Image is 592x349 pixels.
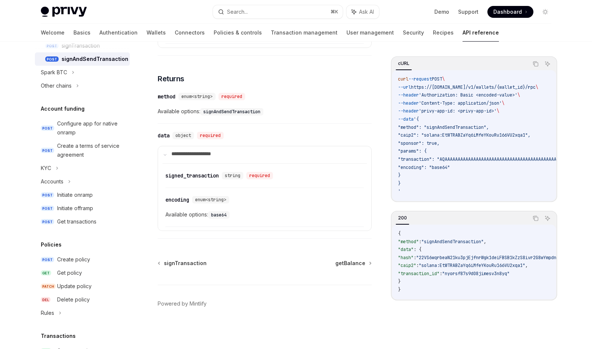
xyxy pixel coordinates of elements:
span: enum<string> [181,94,213,100]
button: Copy the contents from the code block [531,59,540,69]
div: Initiate onramp [57,190,93,199]
div: cURL [396,59,412,68]
a: Connectors [175,24,205,42]
code: base64 [208,211,230,219]
div: required [246,172,273,179]
span: POST [41,219,54,225]
span: --header [398,108,419,114]
a: Policies & controls [214,24,262,42]
span: \ [497,108,499,114]
span: --url [398,84,411,90]
span: ⌘ K [330,9,338,15]
div: Update policy [57,282,92,291]
div: Configure app for native onramp [57,119,125,137]
div: required [218,93,245,100]
span: '{ [414,116,419,122]
div: Rules [41,309,54,317]
span: POST [45,56,59,62]
span: PATCH [41,284,56,289]
span: : [440,271,442,277]
h5: Account funding [41,104,85,113]
span: 'privy-app-id: <privy-app-id>' [419,108,497,114]
div: Get transactions [57,217,96,226]
span: --header [398,92,419,98]
span: \ [517,92,520,98]
div: Create policy [57,255,90,264]
span: "signAndSendTransaction" [421,238,484,244]
span: "transaction_id" [398,271,440,277]
a: getBalance [335,260,371,267]
span: \ [502,100,504,106]
span: "data" [398,247,414,252]
a: POSTCreate a terms of service agreement [35,139,130,162]
a: Authentication [99,24,138,42]
span: : [419,238,421,244]
div: Other chains [41,81,72,90]
span: ' [398,188,401,194]
div: KYC [41,164,51,173]
button: Copy the contents from the code block [531,213,540,223]
div: required [197,132,224,139]
span: Available options: [158,107,372,116]
h5: Policies [41,240,62,249]
span: { [398,231,401,237]
span: curl [398,76,408,82]
a: Transaction management [271,24,338,42]
div: Get policy [57,268,82,277]
span: } [398,278,401,284]
span: "caip2" [398,262,416,268]
span: "method" [398,238,419,244]
a: Welcome [41,24,65,42]
span: Dashboard [493,8,522,16]
span: POST [41,125,54,131]
span: , [525,262,528,268]
div: Spark BTC [41,68,67,77]
a: GETGet policy [35,266,130,280]
a: POSTInitiate offramp [35,202,130,215]
span: Available options: [165,210,364,219]
button: Search...⌘K [213,5,343,19]
a: signTransaction [158,260,207,267]
a: Recipes [433,24,454,42]
span: "caip2": "solana:EtWTRABZaYq6iMfeYKouRu166VU2xqa1", [398,132,530,138]
a: Powered by Mintlify [158,300,207,307]
span: signTransaction [164,260,207,267]
div: Search... [227,7,248,16]
span: --request [408,76,432,82]
div: Accounts [41,177,63,186]
span: 'Content-Type: application/json' [419,100,502,106]
span: "encoding": "base64" [398,164,450,170]
span: "nyorsf87s9d08jimesv3n8yq" [442,271,510,277]
div: data [158,132,170,139]
a: POSTConfigure app for native onramp [35,117,130,139]
span: GET [41,270,51,276]
button: Ask AI [543,59,552,69]
span: : { [414,247,421,252]
span: Ask AI [359,8,374,16]
span: "params": { [398,148,427,154]
a: POSTsignAndSendTransaction [35,52,130,66]
div: signed_transaction [165,172,219,179]
span: --header [398,100,419,106]
a: POSTCreate policy [35,253,130,266]
a: Dashboard [487,6,533,18]
span: , [484,238,486,244]
span: enum<string> [195,197,226,203]
button: Ask AI [543,213,552,223]
span: 'Authorization: Basic <encoded-value>' [419,92,517,98]
span: https://[DOMAIN_NAME]/v1/wallets/{wallet_id}/rpc [411,84,536,90]
a: Demo [434,8,449,16]
button: Toggle dark mode [539,6,551,18]
div: encoding [165,196,189,203]
div: Initiate offramp [57,204,93,213]
a: PATCHUpdate policy [35,280,130,293]
h5: Transactions [41,332,76,340]
span: : [416,262,419,268]
div: method [158,93,175,100]
code: signAndSendTransaction [200,108,263,115]
span: DEL [41,297,50,303]
span: POST [41,192,54,198]
span: object [175,133,191,138]
div: signAndSendTransaction [62,55,128,63]
button: Ask AI [346,5,379,19]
